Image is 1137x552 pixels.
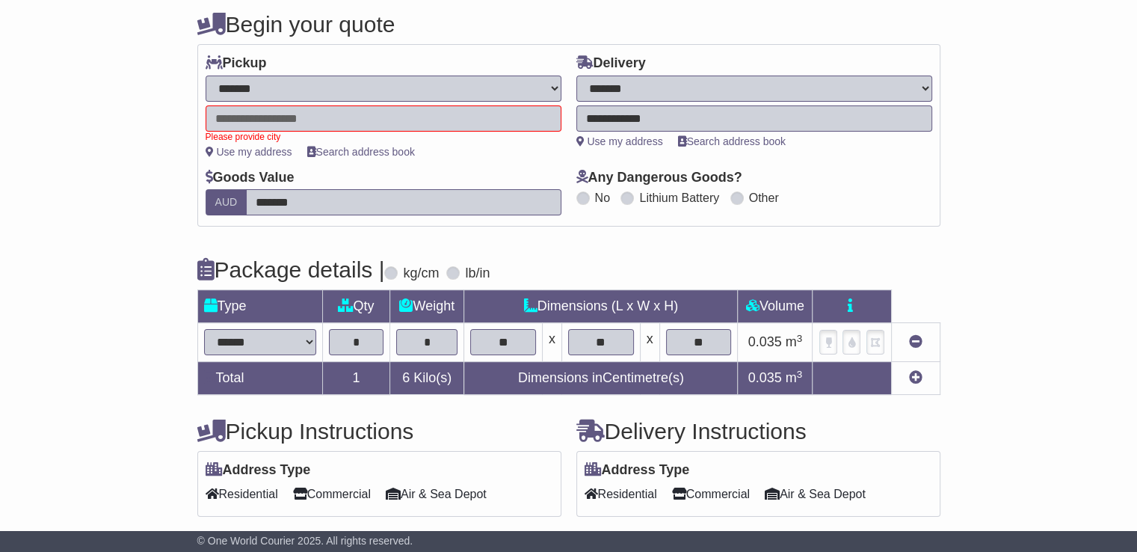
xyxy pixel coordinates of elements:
[402,370,410,385] span: 6
[786,334,803,349] span: m
[909,334,922,349] a: Remove this item
[640,323,659,362] td: x
[786,370,803,385] span: m
[678,135,786,147] a: Search address book
[595,191,610,205] label: No
[464,362,738,395] td: Dimensions in Centimetre(s)
[576,55,646,72] label: Delivery
[576,419,940,444] h4: Delivery Instructions
[748,334,782,349] span: 0.035
[197,535,413,547] span: © One World Courier 2025. All rights reserved.
[390,290,464,323] td: Weight
[672,482,750,506] span: Commercial
[322,290,390,323] td: Qty
[197,12,940,37] h4: Begin your quote
[206,462,311,479] label: Address Type
[765,482,866,506] span: Air & Sea Depot
[749,191,779,205] label: Other
[748,370,782,385] span: 0.035
[464,290,738,323] td: Dimensions (L x W x H)
[576,170,742,186] label: Any Dangerous Goods?
[293,482,371,506] span: Commercial
[206,482,278,506] span: Residential
[206,170,295,186] label: Goods Value
[909,370,922,385] a: Add new item
[542,323,561,362] td: x
[738,290,813,323] td: Volume
[797,333,803,344] sup: 3
[307,146,415,158] a: Search address book
[197,362,322,395] td: Total
[206,55,267,72] label: Pickup
[390,362,464,395] td: Kilo(s)
[197,257,385,282] h4: Package details |
[403,266,439,282] label: kg/cm
[585,482,657,506] span: Residential
[206,132,561,142] div: Please provide city
[465,266,490,282] label: lb/in
[639,191,719,205] label: Lithium Battery
[576,135,663,147] a: Use my address
[322,362,390,395] td: 1
[585,462,690,479] label: Address Type
[206,189,247,215] label: AUD
[386,482,487,506] span: Air & Sea Depot
[197,419,561,444] h4: Pickup Instructions
[206,146,292,158] a: Use my address
[197,290,322,323] td: Type
[797,369,803,380] sup: 3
